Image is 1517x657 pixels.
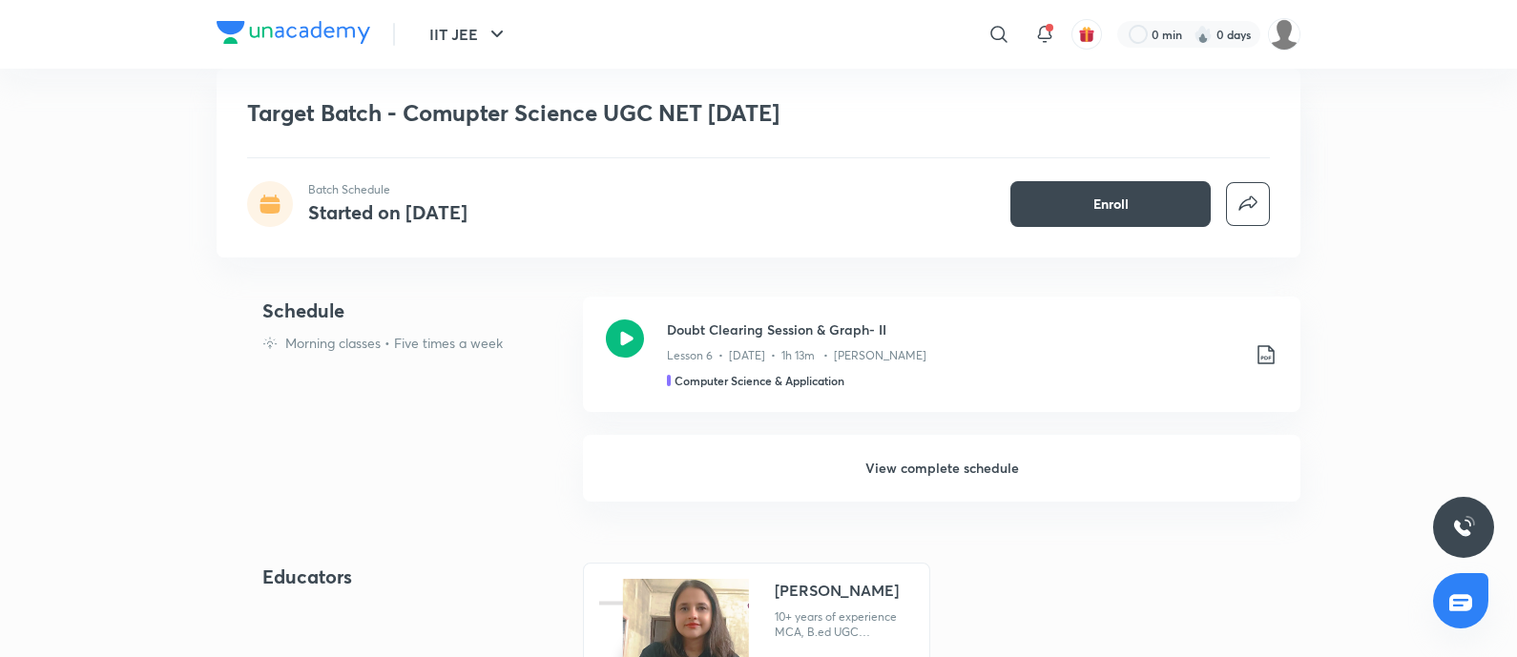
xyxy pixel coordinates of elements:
[675,372,844,389] h5: Computer Science & Application
[667,319,1239,339] h3: Doubt Clearing Session & Graph- II
[1093,195,1129,214] span: Enroll
[1071,19,1102,50] button: avatar
[262,563,522,591] h4: Educators
[583,435,1300,502] h6: View complete schedule
[667,347,926,364] p: Lesson 6 • [DATE] • 1h 13m • [PERSON_NAME]
[418,15,520,53] button: IIT JEE
[1194,25,1213,44] img: streak
[775,609,914,640] div: 10+ years of experience MCA, B.ed UGC NET,UPTET,CTET qualified, observer in CBSE board examinatio...
[1452,516,1475,539] img: ttu
[1078,26,1095,43] img: avatar
[247,99,994,127] h1: Target Batch - Comupter Science UGC NET [DATE]
[1268,18,1300,51] img: Preeti patil
[285,333,503,353] p: Morning classes • Five times a week
[583,297,1300,435] a: Doubt Clearing Session & Graph- IILesson 6 • [DATE] • 1h 13m • [PERSON_NAME]Computer Science & Ap...
[1010,181,1211,227] button: Enroll
[217,21,370,44] img: Company Logo
[262,297,568,325] h4: Schedule
[308,181,468,198] p: Batch Schedule
[217,21,370,49] a: Company Logo
[775,579,899,602] div: [PERSON_NAME]
[308,199,468,225] h4: Started on [DATE]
